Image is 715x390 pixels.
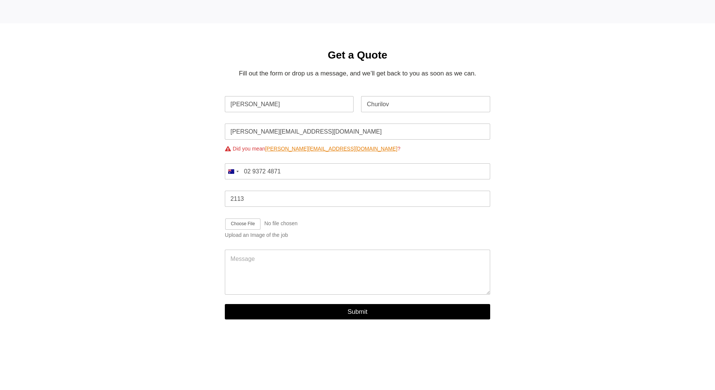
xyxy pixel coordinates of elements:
[225,68,490,78] p: Fill out the form or drop us a message, and we’ll get back to you as soon as we can.
[225,163,241,179] button: Selected country
[225,191,490,207] input: Post Code: E.g 2000
[225,304,490,319] button: Submit
[225,232,490,238] div: Upload an Image of the job
[265,146,397,152] a: [PERSON_NAME][EMAIL_ADDRESS][DOMAIN_NAME]
[225,47,490,63] h2: Get a Quote
[225,96,354,112] input: First Name
[225,145,490,152] label: Did you mean ?
[361,96,490,112] input: Last Name
[225,123,490,140] input: Email
[225,163,490,179] input: Mobile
